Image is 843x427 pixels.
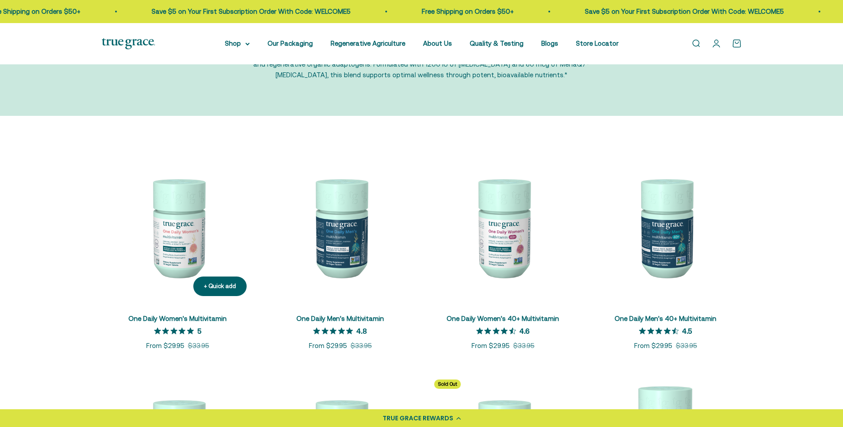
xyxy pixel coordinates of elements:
a: One Daily Men's Multivitamin [296,315,384,322]
compare-at-price: $33.95 [676,340,697,351]
sale-price: From $29.95 [146,340,184,351]
sale-price: From $29.95 [634,340,672,351]
compare-at-price: $33.95 [188,340,209,351]
sale-price: From $29.95 [309,340,347,351]
a: Blogs [541,40,558,47]
sale-price: From $29.95 [471,340,510,351]
img: We select ingredients that play a concrete role in true health, and we include them at effective ... [102,151,254,303]
img: Daily Multivitamin for Immune Support, Energy, Daily Balance, and Healthy Bone Support* Vitamin A... [427,151,579,303]
a: One Daily Women's 40+ Multivitamin [447,315,559,322]
p: Save $5 on Your First Subscription Order With Code: WELCOME5 [584,6,783,17]
a: Free Shipping on Orders $50+ [421,8,513,15]
a: Quality & Testing [470,40,523,47]
p: Experience a whole-food based multivitamin packed with fermented minerals, organic fruiting body ... [248,48,595,80]
img: One Daily Men's 40+ Multivitamin [590,151,742,303]
span: 4.8 out 5 stars rating in total 6 reviews [313,325,356,337]
p: 4.5 [682,326,692,335]
p: 4.8 [356,326,367,335]
a: About Us [423,40,452,47]
a: Store Locator [576,40,619,47]
div: + Quick add [204,282,236,291]
img: One Daily Men's Multivitamin [264,151,416,303]
p: 4.6 [519,326,530,335]
compare-at-price: $33.95 [351,340,372,351]
a: Our Packaging [268,40,313,47]
p: Save $5 on Your First Subscription Order With Code: WELCOME5 [151,6,350,17]
summary: Shop [225,38,250,49]
span: 4.5 out 5 stars rating in total 4 reviews [639,325,682,337]
span: 4.6 out 5 stars rating in total 25 reviews [476,325,519,337]
button: + Quick add [193,277,247,297]
a: One Daily Women's Multivitamin [128,315,227,322]
compare-at-price: $33.95 [513,340,535,351]
span: 5 out 5 stars rating in total 12 reviews [154,325,197,337]
div: TRUE GRACE REWARDS [383,414,453,423]
a: Regenerative Agriculture [331,40,405,47]
p: 5 [197,326,201,335]
a: One Daily Men's 40+ Multivitamin [615,315,716,322]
